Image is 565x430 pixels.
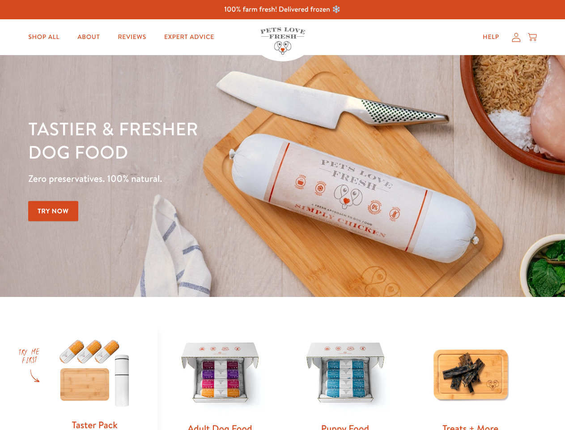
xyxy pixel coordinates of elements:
a: Try Now [28,201,78,221]
a: Shop All [21,28,67,46]
p: Zero preservatives. 100% natural. [28,171,367,187]
a: About [70,28,107,46]
a: Expert Advice [157,28,221,46]
img: Pets Love Fresh [260,27,305,55]
a: Reviews [110,28,153,46]
h1: Tastier & fresher dog food [28,117,367,163]
a: Help [476,28,506,46]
